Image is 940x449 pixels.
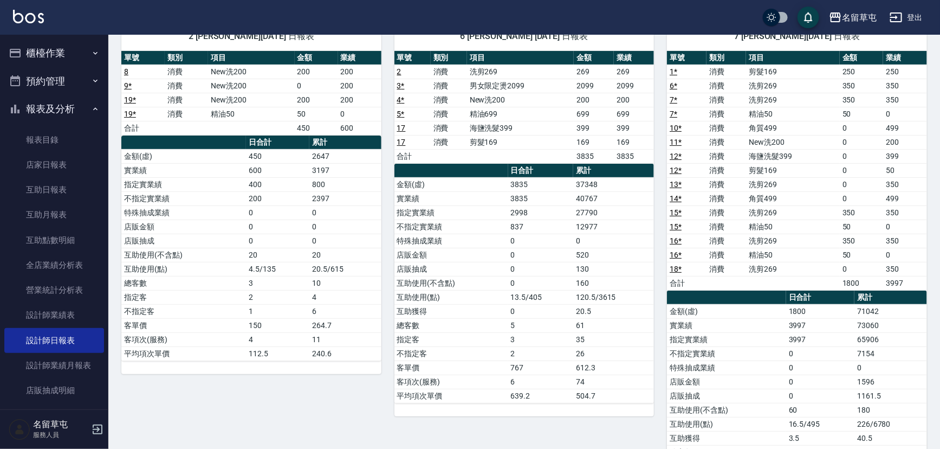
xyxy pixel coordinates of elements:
[746,79,840,93] td: 洗剪269
[883,206,927,220] td: 350
[246,276,309,290] td: 3
[121,121,165,135] td: 合計
[786,361,854,375] td: 0
[121,304,246,318] td: 不指定客
[746,135,840,149] td: New洗200
[573,276,654,290] td: 160
[431,121,467,135] td: 消費
[394,361,508,375] td: 客單價
[467,135,574,149] td: 剪髮169
[706,65,746,79] td: 消費
[121,163,246,177] td: 實業績
[121,206,246,220] td: 特殊抽成業績
[33,430,88,440] p: 服務人員
[746,51,840,65] th: 項目
[786,304,854,318] td: 1800
[667,403,786,417] td: 互助使用(不含點)
[121,332,246,347] td: 客項次(服務)
[508,220,574,234] td: 837
[667,417,786,431] td: 互助使用(點)
[667,389,786,403] td: 店販抽成
[121,318,246,332] td: 客單價
[295,51,338,65] th: 金額
[840,149,884,163] td: 0
[431,135,467,149] td: 消費
[165,107,208,121] td: 消費
[574,93,614,107] td: 200
[508,375,574,389] td: 6
[407,31,641,42] span: 6 [PERSON_NAME] [DATE] 日報表
[394,290,508,304] td: 互助使用(點)
[854,361,927,375] td: 0
[883,177,927,191] td: 350
[840,191,884,206] td: 0
[394,220,508,234] td: 不指定實業績
[840,220,884,234] td: 50
[706,107,746,121] td: 消費
[394,262,508,276] td: 店販抽成
[309,347,381,361] td: 240.6
[706,135,746,149] td: 消費
[309,262,381,276] td: 20.5/615
[4,253,104,278] a: 全店業績分析表
[840,107,884,121] td: 50
[786,347,854,361] td: 0
[121,136,381,361] table: a dense table
[397,124,406,132] a: 17
[121,347,246,361] td: 平均項次單價
[706,177,746,191] td: 消費
[614,93,654,107] td: 200
[883,107,927,121] td: 0
[246,248,309,262] td: 20
[394,304,508,318] td: 互助獲得
[614,135,654,149] td: 169
[746,206,840,220] td: 洗剪269
[4,67,104,95] button: 預約管理
[338,107,381,121] td: 0
[854,318,927,332] td: 73060
[746,191,840,206] td: 角質499
[467,121,574,135] td: 海鹽洗髮399
[431,93,467,107] td: 消費
[467,107,574,121] td: 精油699
[573,290,654,304] td: 120.5/3615
[431,107,467,121] td: 消費
[574,79,614,93] td: 2099
[4,403,104,428] a: 收支分類明細表
[431,65,467,79] td: 消費
[246,220,309,234] td: 0
[840,248,884,262] td: 50
[246,191,309,206] td: 200
[786,375,854,389] td: 0
[840,163,884,177] td: 0
[246,332,309,347] td: 4
[883,135,927,149] td: 200
[13,10,44,23] img: Logo
[883,234,927,248] td: 350
[309,290,381,304] td: 4
[4,127,104,152] a: 報表目錄
[706,163,746,177] td: 消費
[574,51,614,65] th: 金額
[842,11,877,24] div: 名留草屯
[4,353,104,378] a: 設計師業績月報表
[4,378,104,403] a: 店販抽成明細
[4,328,104,353] a: 設計師日報表
[614,149,654,163] td: 3835
[4,303,104,328] a: 設計師業績表
[854,431,927,445] td: 40.5
[840,79,884,93] td: 350
[573,220,654,234] td: 12977
[309,163,381,177] td: 3197
[508,347,574,361] td: 2
[246,206,309,220] td: 0
[746,177,840,191] td: 洗剪269
[786,431,854,445] td: 3.5
[246,304,309,318] td: 1
[467,93,574,107] td: New洗200
[394,234,508,248] td: 特殊抽成業績
[840,93,884,107] td: 350
[746,248,840,262] td: 精油50
[574,121,614,135] td: 399
[786,389,854,403] td: 0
